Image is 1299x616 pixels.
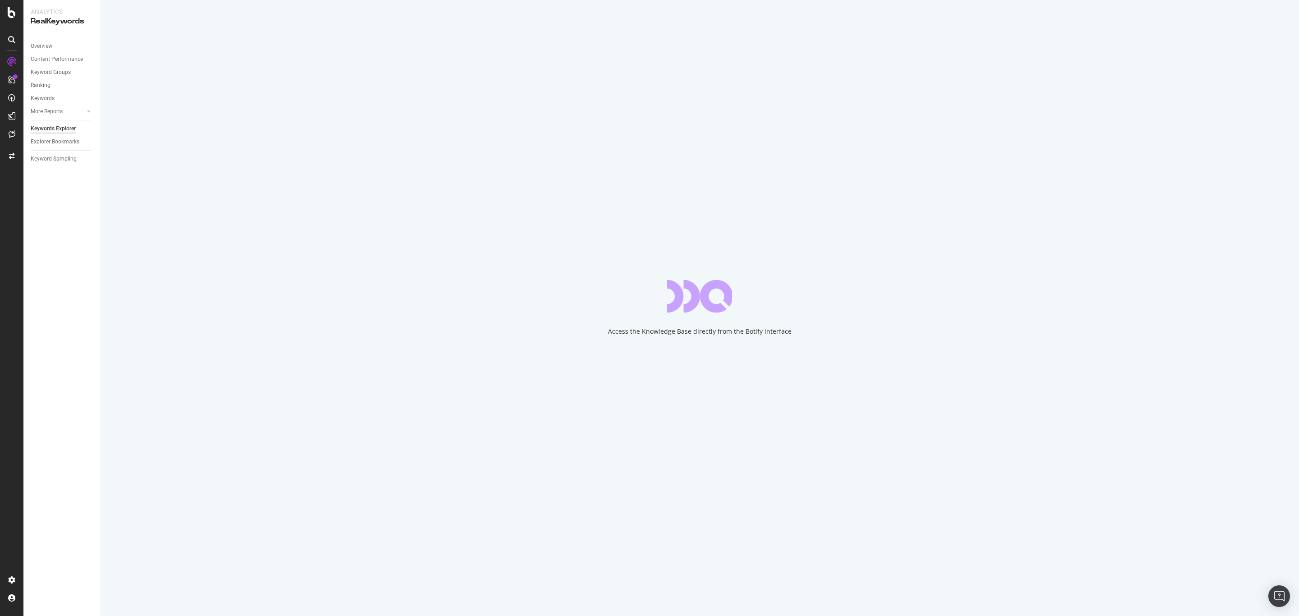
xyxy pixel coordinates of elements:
[31,107,63,116] div: More Reports
[31,68,93,77] a: Keyword Groups
[1268,585,1290,607] div: Open Intercom Messenger
[31,94,93,103] a: Keywords
[31,124,93,133] a: Keywords Explorer
[31,107,84,116] a: More Reports
[31,55,93,64] a: Content Performance
[31,16,92,27] div: RealKeywords
[608,327,792,336] div: Access the Knowledge Base directly from the Botify interface
[31,81,93,90] a: Ranking
[31,41,52,51] div: Overview
[31,81,51,90] div: Ranking
[31,94,55,103] div: Keywords
[31,7,92,16] div: Analytics
[667,280,732,313] div: animation
[31,55,83,64] div: Content Performance
[31,68,71,77] div: Keyword Groups
[31,154,77,164] div: Keyword Sampling
[31,41,93,51] a: Overview
[31,137,93,147] a: Explorer Bookmarks
[31,154,93,164] a: Keyword Sampling
[31,137,79,147] div: Explorer Bookmarks
[31,124,76,133] div: Keywords Explorer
